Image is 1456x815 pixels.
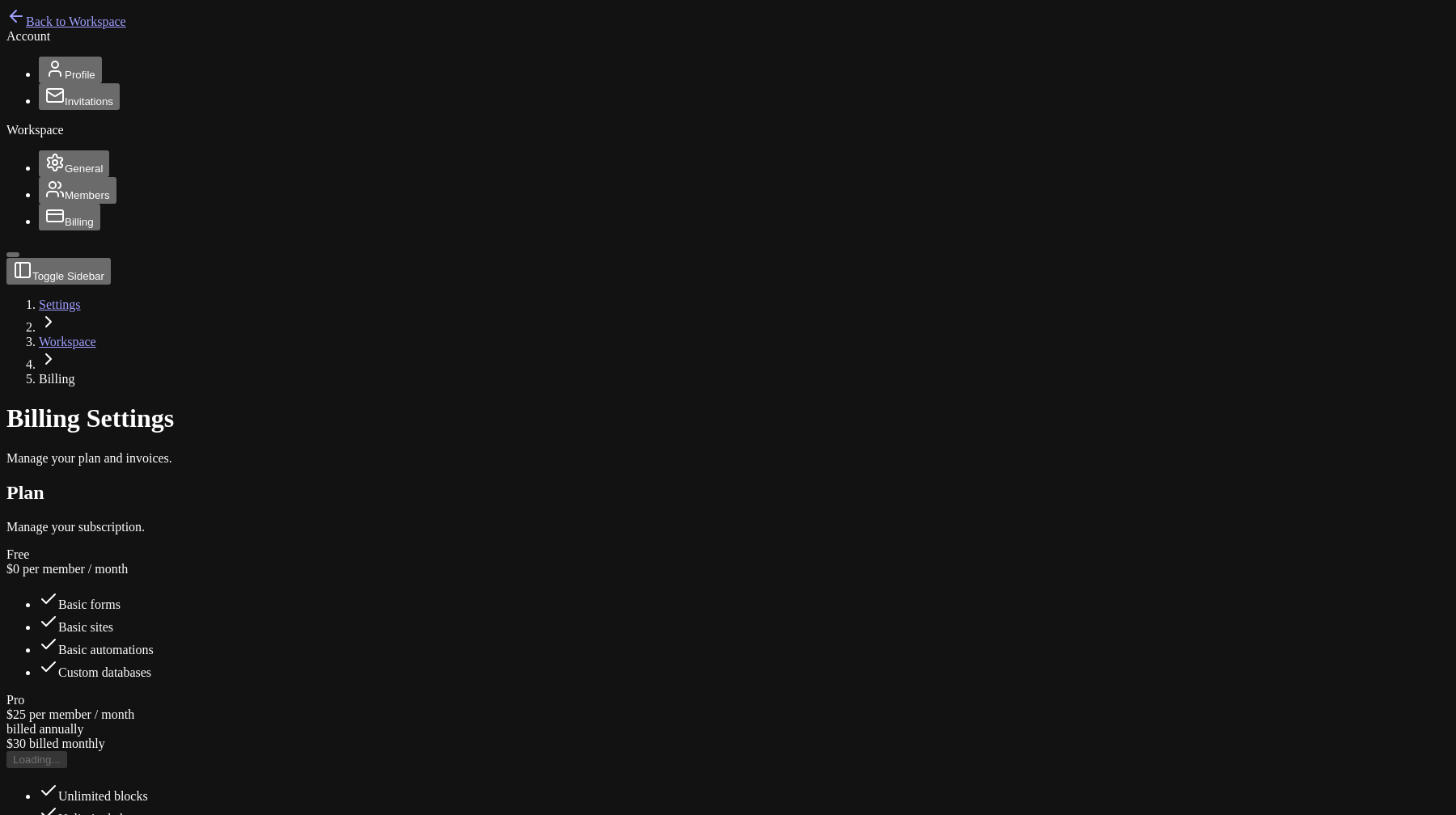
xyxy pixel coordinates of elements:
button: Loading... [6,751,67,768]
a: Workspace [39,335,96,348]
h1: Billing Settings [6,403,1450,433]
a: Members [39,188,116,201]
a: Invitations [39,94,120,108]
span: Unlimited blocks [58,789,148,803]
a: Billing [39,214,100,228]
span: Basic sites [58,620,113,634]
button: Profile [39,57,102,83]
span: Back to Workspace [26,15,126,28]
a: General [39,161,109,175]
button: General [39,150,109,177]
a: Back to Workspace [6,15,126,28]
div: Pro [6,693,1450,707]
p: Manage your plan and invoices. [6,451,1450,466]
button: Billing [39,204,100,230]
button: Toggle Sidebar [6,252,19,257]
div: Account [6,29,1450,44]
span: Billing [65,216,94,228]
span: Basic forms [58,598,121,611]
button: Toggle Sidebar [6,258,111,285]
span: Custom databases [58,665,151,679]
div: Workspace [6,123,1450,137]
span: Members [65,189,110,201]
span: Toggle Sidebar [32,270,104,282]
p: Manage your subscription. [6,520,1450,534]
button: Members [39,177,116,204]
div: $30 billed monthly [6,737,1450,751]
span: Profile [65,69,95,81]
nav: breadcrumb [6,298,1450,386]
span: General [65,163,103,175]
div: $25 per member / month [6,707,1450,722]
span: Billing [39,372,74,386]
h2: Plan [6,482,1450,504]
div: billed annually [6,722,1450,737]
span: Basic automations [58,643,154,657]
span: Invitations [65,95,113,108]
div: $0 per member / month [6,562,1450,576]
button: Invitations [39,83,120,110]
a: Settings [39,298,81,311]
div: Free [6,547,1450,562]
a: Profile [39,67,102,81]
